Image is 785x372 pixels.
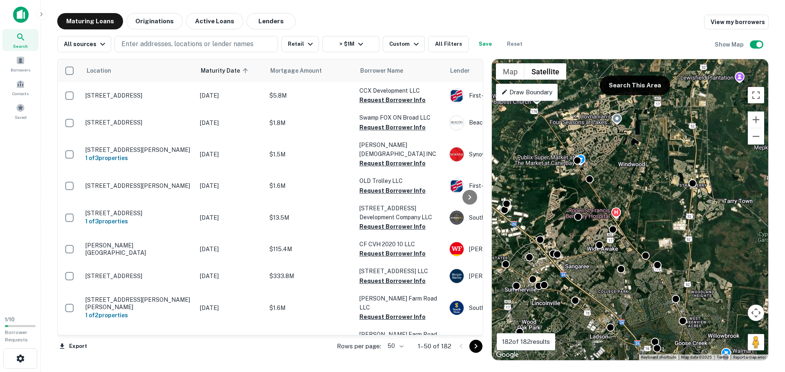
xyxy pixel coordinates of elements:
[126,13,183,29] button: Originations
[450,116,464,130] img: picture
[600,76,670,95] button: Search This Area
[86,66,111,76] span: Location
[748,128,764,145] button: Zoom out
[744,307,785,346] iframe: Chat Widget
[81,59,196,82] th: Location
[359,123,426,132] button: Request Borrower Info
[450,147,464,161] img: picture
[449,147,572,162] div: Synovus
[57,13,123,29] button: Maturing Loans
[494,350,521,360] img: Google
[450,269,464,283] img: picture
[281,36,319,52] button: Retail
[2,29,38,51] a: Search
[85,154,192,163] h6: 1 of 3 properties
[269,91,351,100] p: $5.8M
[359,204,441,222] p: [STREET_ADDRESS] Development Company LLC
[748,305,764,321] button: Map camera controls
[114,36,278,52] button: Enter addresses, locations or lender names
[85,92,192,99] p: [STREET_ADDRESS]
[449,116,572,130] div: Beacon Community Bank
[5,330,28,343] span: Borrower Requests
[383,36,424,52] button: Custom
[64,39,108,49] div: All sources
[496,63,525,80] button: Show street map
[450,179,464,193] img: picture
[57,340,89,352] button: Export
[418,341,451,351] p: 1–50 of 182
[449,269,572,283] div: [PERSON_NAME] [PERSON_NAME]
[717,355,728,359] a: Terms (opens in new tab)
[494,350,521,360] a: Open this area in Google Maps (opens a new window)
[200,213,261,222] p: [DATE]
[449,178,572,193] div: First-citizens Bank & Trust Company
[359,330,441,348] p: [PERSON_NAME] Farm Road LLC
[449,242,572,256] div: [PERSON_NAME] Fargo
[337,341,381,351] p: Rows per page:
[13,43,28,49] span: Search
[359,86,441,95] p: CCX Development LLC
[355,59,445,82] th: Borrower Name
[200,181,261,190] p: [DATE]
[449,210,572,225] div: Southern First Bank
[200,91,261,100] p: [DATE]
[85,217,192,226] h6: 1 of 3 properties
[85,182,192,189] p: [STREET_ADDRESS][PERSON_NAME]
[247,13,296,29] button: Lenders
[57,36,111,52] button: All sources
[733,355,766,359] a: Report a map error
[525,63,566,80] button: Show satellite imagery
[85,146,192,154] p: [STREET_ADDRESS][PERSON_NAME]
[359,113,441,122] p: Swamp FOX ON Broad LLC
[269,118,351,127] p: $1.8M
[359,294,441,312] p: [PERSON_NAME] Farm Road LLC
[715,40,745,49] h6: Show Map
[359,267,441,276] p: [STREET_ADDRESS] LLC
[85,242,192,256] p: [PERSON_NAME][GEOGRAPHIC_DATA]
[269,213,351,222] p: $13.5M
[85,296,192,311] p: [STREET_ADDRESS][PERSON_NAME][PERSON_NAME]
[472,36,498,52] button: Save your search to get updates of matches that match your search criteria.
[704,15,769,29] a: View my borrowers
[359,140,441,158] p: [PERSON_NAME][DEMOGRAPHIC_DATA] INC
[186,13,243,29] button: Active Loans
[450,242,464,256] img: picture
[2,76,38,98] a: Contacts
[200,150,261,159] p: [DATE]
[200,245,261,254] p: [DATE]
[450,89,464,102] img: picture
[748,111,764,128] button: Zoom in
[469,340,482,353] button: Go to next page
[270,66,332,76] span: Mortgage Amount
[200,118,261,127] p: [DATE]
[389,39,421,49] div: Custom
[359,240,441,249] p: CF CVH 2020 10 LLC
[265,59,355,82] th: Mortgage Amount
[449,301,572,315] div: Southstate Bank, National Association
[85,311,192,320] h6: 1 of 2 properties
[269,272,351,281] p: $333.8M
[269,245,351,254] p: $115.4M
[359,312,426,322] button: Request Borrower Info
[269,181,351,190] p: $1.6M
[359,95,426,105] button: Request Borrower Info
[200,303,261,312] p: [DATE]
[359,176,441,185] p: OLD Trolley LLC
[359,276,426,286] button: Request Borrower Info
[85,209,192,217] p: [STREET_ADDRESS]
[5,316,15,323] span: 1 / 10
[359,249,426,258] button: Request Borrower Info
[449,88,572,103] div: First-citizens Bank & Trust Company
[269,303,351,312] p: $1.6M
[641,354,676,360] button: Keyboard shortcuts
[2,100,38,122] a: Saved
[269,150,351,159] p: $1.5M
[360,66,403,76] span: Borrower Name
[502,36,528,52] button: Reset
[13,7,29,23] img: capitalize-icon.png
[428,36,469,52] button: All Filters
